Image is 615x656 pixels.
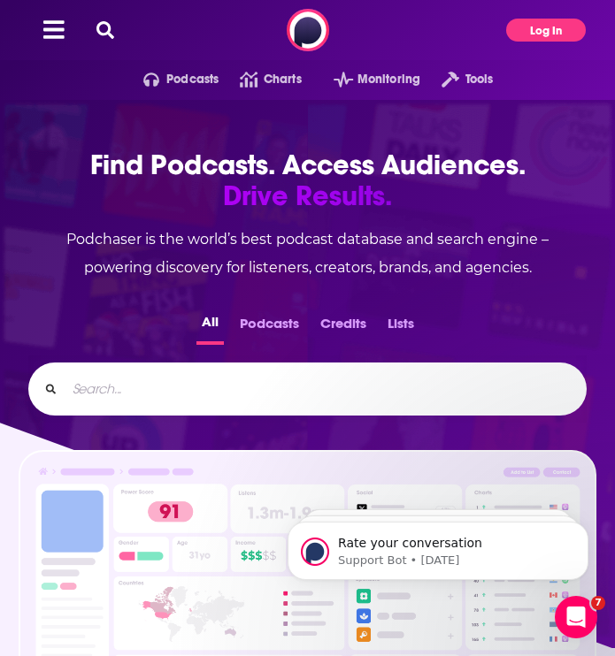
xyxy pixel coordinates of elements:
button: open menu [122,65,219,94]
a: Charts [219,65,301,94]
img: Podchaser - Follow, Share and Rate Podcasts [287,9,329,51]
iframe: Intercom notifications message [261,484,615,608]
div: Search... [28,362,587,416]
iframe: Intercom live chat [555,596,597,638]
span: 7 [591,596,605,610]
h2: Podchaser is the world’s best podcast database and search engine – powering discovery for listene... [28,225,587,282]
span: Charts [264,67,302,92]
button: open menu [312,65,420,94]
button: Lists [382,310,419,345]
input: Search... [65,375,572,403]
span: Podcasts [166,67,219,92]
button: Log In [506,19,586,42]
button: All [196,310,224,345]
button: Podcasts [234,310,304,345]
span: Monitoring [357,67,420,92]
button: open menu [420,65,493,94]
span: Tools [465,67,494,92]
button: Credits [315,310,372,345]
span: Drive Results. [28,180,587,211]
h1: Find Podcasts. Access Audiences. [28,149,587,211]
